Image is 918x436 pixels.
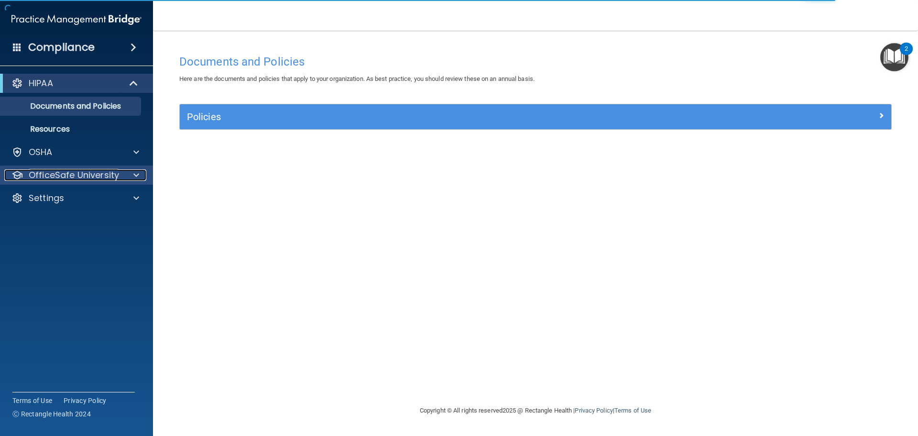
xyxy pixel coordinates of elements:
a: Terms of Use [614,407,651,414]
p: Settings [29,192,64,204]
p: Documents and Policies [6,101,137,111]
iframe: Drift Widget Chat Controller [753,368,907,406]
a: Policies [187,109,884,124]
p: OSHA [29,146,53,158]
span: Here are the documents and policies that apply to your organization. As best practice, you should... [179,75,535,82]
span: Ⓒ Rectangle Health 2024 [12,409,91,419]
button: Open Resource Center, 2 new notifications [880,43,908,71]
h4: Documents and Policies [179,56,892,68]
p: HIPAA [29,78,53,89]
a: Settings [11,192,139,204]
a: OfficeSafe University [11,169,139,181]
a: Privacy Policy [64,396,107,405]
div: 2 [905,49,908,61]
div: Copyright © All rights reserved 2025 @ Rectangle Health | | [361,395,710,426]
a: OSHA [11,146,139,158]
p: Resources [6,124,137,134]
a: Privacy Policy [575,407,612,414]
p: OfficeSafe University [29,169,119,181]
a: HIPAA [11,78,139,89]
h5: Policies [187,112,706,122]
img: PMB logo [11,10,142,29]
h4: Compliance [28,41,95,54]
a: Terms of Use [12,396,52,405]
